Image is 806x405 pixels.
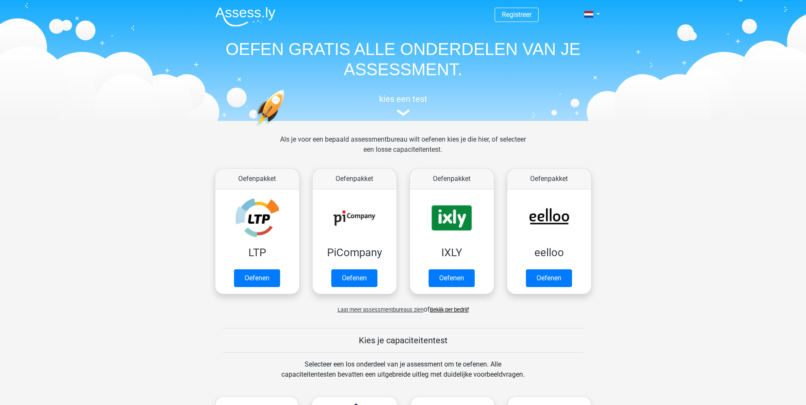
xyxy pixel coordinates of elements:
[273,359,533,390] div: Selecteer een los onderdeel van je assessment om te oefenen. Alle capaciteitentesten bevatten een...
[255,90,317,166] img: oefenen
[397,109,410,116] img: assessment
[273,134,533,165] div: Als je voor een bepaald assessmentbureau wilt oefenen kies je die hier, of selecteer een losse ca...
[338,306,424,313] span: Laat meer assessmentbureaus zien
[209,298,598,315] div: of
[430,306,469,313] a: Bekijk per bedrijf
[215,7,275,27] img: Assessly
[209,94,598,104] h5: kies een test
[429,269,475,287] a: Oefenen
[223,335,584,345] h5: Kies je capaciteitentest
[209,94,598,116] a: kies een test
[234,269,280,287] a: Oefenen
[502,11,531,19] a: Registreer
[331,269,377,287] a: Oefenen
[526,269,572,287] a: Oefenen
[209,39,598,79] h1: OEFEN GRATIS ALLE ONDERDELEN VAN JE ASSESSMENT.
